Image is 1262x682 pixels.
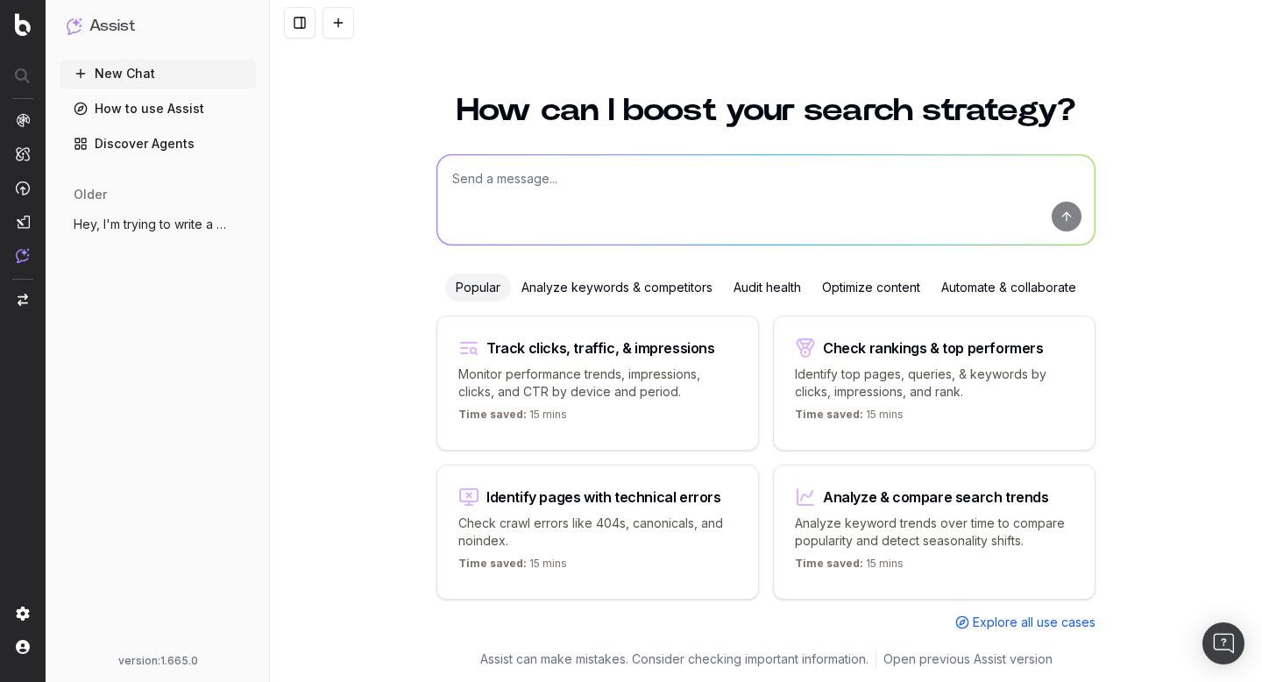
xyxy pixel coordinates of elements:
div: Automate & collaborate [931,274,1087,302]
p: 15 mins [458,408,567,429]
p: 15 mins [795,408,904,429]
span: Time saved: [458,408,527,421]
span: Hey, I'm trying to write a FAQ optimized [74,216,228,233]
img: Botify logo [15,13,31,36]
p: 15 mins [458,557,567,578]
p: 15 mins [795,557,904,578]
a: Discover Agents [60,130,256,158]
p: Identify top pages, queries, & keywords by clicks, impressions, and rank. [795,366,1074,401]
div: Analyze keywords & competitors [511,274,723,302]
p: Monitor performance trends, impressions, clicks, and CTR by device and period. [458,366,737,401]
h1: How can I boost your search strategy? [436,95,1095,126]
img: Assist [67,18,82,34]
img: Studio [16,215,30,229]
div: Audit health [723,274,812,302]
h1: Assist [89,14,135,39]
img: Assist [16,248,30,263]
div: Check rankings & top performers [823,341,1044,355]
span: Time saved: [458,557,527,570]
img: My account [16,640,30,654]
div: Popular [445,274,511,302]
div: Analyze & compare search trends [823,490,1049,504]
div: Identify pages with technical errors [486,490,721,504]
span: Time saved: [795,408,863,421]
p: Assist can make mistakes. Consider checking important information. [480,650,869,668]
a: Explore all use cases [955,614,1095,631]
div: Open Intercom Messenger [1202,622,1244,664]
div: version: 1.665.0 [67,654,249,668]
span: older [74,186,107,203]
button: New Chat [60,60,256,88]
a: Open previous Assist version [883,650,1053,668]
img: Activation [16,181,30,195]
img: Intelligence [16,146,30,161]
span: Explore all use cases [973,614,1095,631]
button: Hey, I'm trying to write a FAQ optimized [60,210,256,238]
p: Check crawl errors like 404s, canonicals, and noindex. [458,515,737,550]
img: Switch project [18,294,28,306]
a: How to use Assist [60,95,256,123]
img: Setting [16,607,30,621]
button: Assist [67,14,249,39]
span: Time saved: [795,557,863,570]
div: Track clicks, traffic, & impressions [486,341,715,355]
div: Optimize content [812,274,931,302]
p: Analyze keyword trends over time to compare popularity and detect seasonality shifts. [795,515,1074,550]
img: Analytics [16,113,30,127]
